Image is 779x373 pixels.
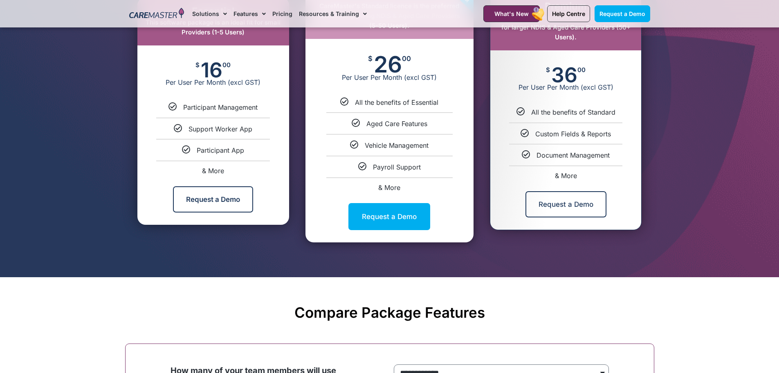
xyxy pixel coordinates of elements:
span: 00 [577,67,586,73]
span: $ [546,67,550,73]
span: 00 [402,55,411,62]
span: All the benefits of Essential [355,98,438,106]
span: Request a Demo [599,10,645,17]
span: & More [378,183,400,192]
span: 36 [551,67,577,83]
span: Per User Per Month (excl GST) [490,83,641,91]
a: Request a Demo [525,191,606,217]
span: All the benefits of Standard [531,108,615,116]
h2: Compare Package Features [129,304,650,321]
span: Per User Per Month (excl GST) [137,78,289,86]
a: Request a Demo [348,203,430,230]
span: & More [202,167,224,175]
span: Support Worker App [189,125,252,133]
span: Document Management [537,151,610,159]
span: Participant Management [183,103,258,111]
span: CareMaster's Premium software is designed for larger NDIS & Aged Care Providers (50+ Users). [500,14,632,41]
span: Aged Care Features [366,120,427,128]
span: 00 [222,62,231,68]
span: Per User Per Month (excl GST) [305,73,474,81]
a: Request a Demo [595,5,650,22]
span: Custom Fields & Reports [535,130,611,138]
a: What's New [483,5,540,22]
img: CareMaster Logo [129,8,184,20]
span: $ [195,62,200,68]
span: Help Centre [552,10,585,17]
span: CareMaster's Standard licence is the preferred choice for growing NDIS & Aged Care Providers (5-5... [319,2,460,29]
a: Request a Demo [173,186,253,212]
span: This software package is an ideal fit for small Providers (1-5 Users) [146,18,281,36]
span: 26 [374,55,402,73]
span: Vehicle Management [365,141,429,149]
span: $ [368,55,373,62]
a: Help Centre [547,5,590,22]
span: & More [555,172,577,180]
span: Participant App [197,146,244,154]
span: What's New [494,10,529,17]
span: Payroll Support [373,163,421,171]
span: 16 [201,62,222,78]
